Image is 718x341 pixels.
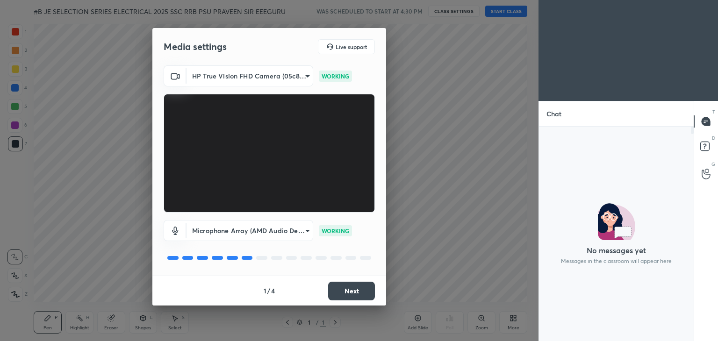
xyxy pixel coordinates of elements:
[712,108,715,115] p: T
[271,286,275,296] h4: 4
[267,286,270,296] h4: /
[328,282,375,300] button: Next
[539,101,569,126] p: Chat
[711,161,715,168] p: G
[336,44,367,50] h5: Live support
[322,227,349,235] p: WORKING
[187,220,313,241] div: HP True Vision FHD Camera (05c8:0441)
[322,72,349,80] p: WORKING
[264,286,266,296] h4: 1
[712,135,715,142] p: D
[164,41,227,53] h2: Media settings
[187,65,313,86] div: HP True Vision FHD Camera (05c8:0441)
